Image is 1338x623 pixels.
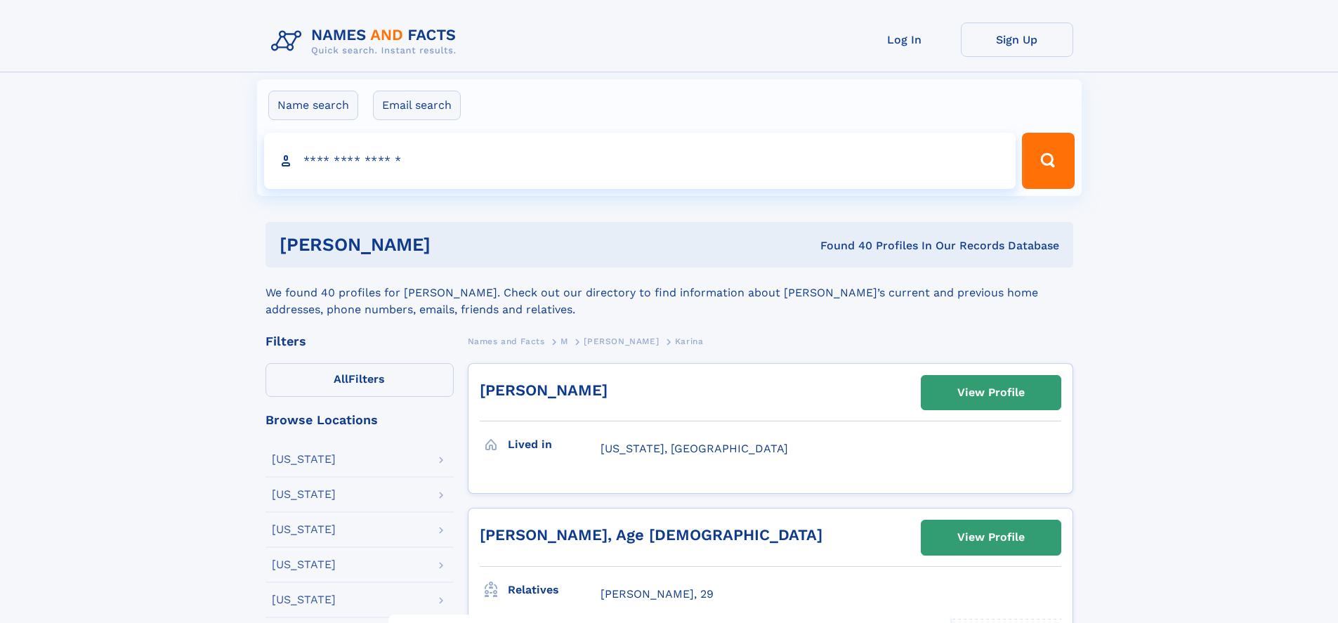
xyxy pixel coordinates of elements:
div: [US_STATE] [272,489,336,500]
input: search input [264,133,1016,189]
span: M [560,336,568,346]
div: View Profile [957,521,1025,553]
button: Search Button [1022,133,1074,189]
h3: Lived in [508,433,601,457]
a: Sign Up [961,22,1073,57]
a: [PERSON_NAME] [584,332,659,350]
div: Browse Locations [265,414,454,426]
a: [PERSON_NAME], 29 [601,586,714,602]
label: Filters [265,363,454,397]
div: [US_STATE] [272,454,336,465]
a: M [560,332,568,350]
div: View Profile [957,376,1025,409]
h1: [PERSON_NAME] [280,236,626,254]
h3: Relatives [508,578,601,602]
div: [US_STATE] [272,524,336,535]
span: All [334,372,348,386]
div: [US_STATE] [272,559,336,570]
a: [PERSON_NAME], Age [DEMOGRAPHIC_DATA] [480,526,822,544]
a: Log In [848,22,961,57]
span: Karina [675,336,704,346]
span: [PERSON_NAME] [584,336,659,346]
a: View Profile [921,376,1061,409]
img: Logo Names and Facts [265,22,468,60]
div: [US_STATE] [272,594,336,605]
a: [PERSON_NAME] [480,381,608,399]
span: [US_STATE], [GEOGRAPHIC_DATA] [601,442,788,455]
div: We found 40 profiles for [PERSON_NAME]. Check out our directory to find information about [PERSON... [265,268,1073,318]
div: Found 40 Profiles In Our Records Database [625,238,1059,254]
label: Email search [373,91,461,120]
a: Names and Facts [468,332,545,350]
label: Name search [268,91,358,120]
div: Filters [265,335,454,348]
a: View Profile [921,520,1061,554]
